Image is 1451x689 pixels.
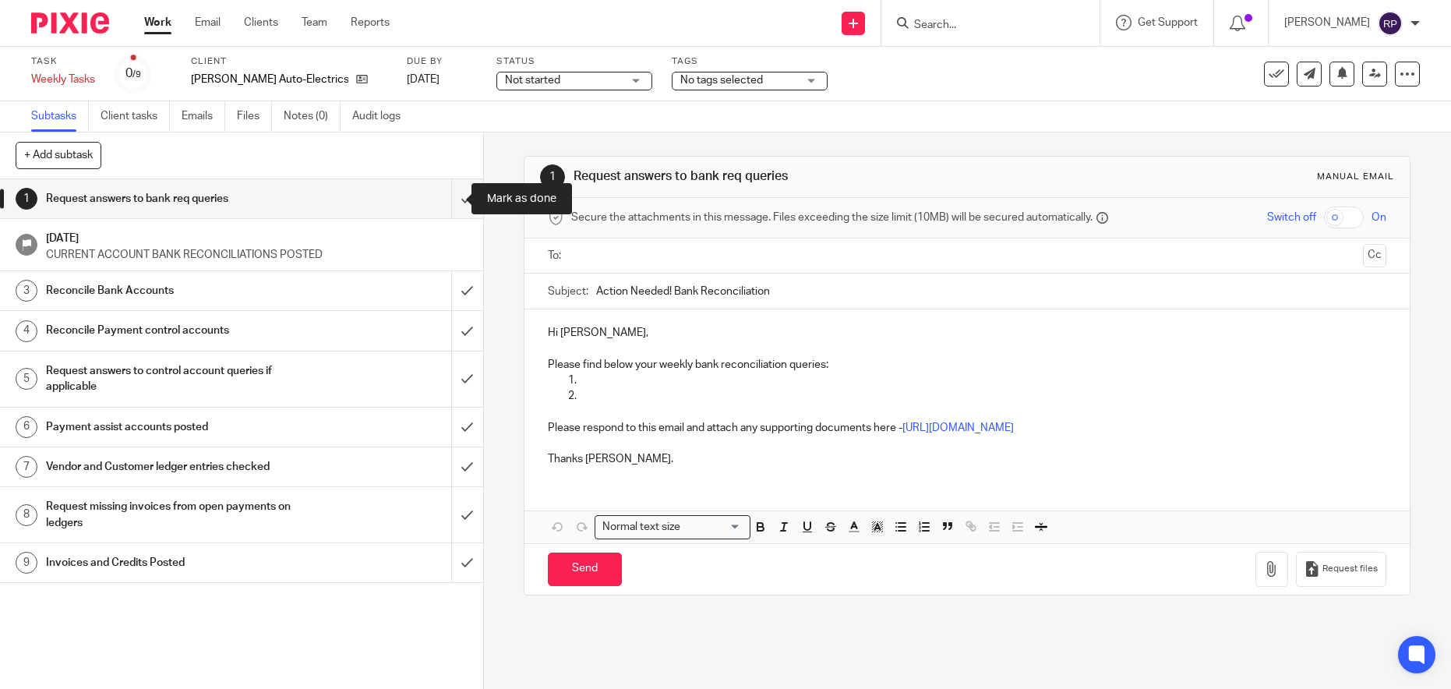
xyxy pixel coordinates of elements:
[144,15,171,30] a: Work
[1138,17,1198,28] span: Get Support
[244,15,278,30] a: Clients
[195,15,221,30] a: Email
[407,74,440,85] span: [DATE]
[548,325,1386,341] p: Hi [PERSON_NAME],
[352,101,412,132] a: Audit logs
[191,72,348,87] p: [PERSON_NAME] Auto-Electrics Ltd
[16,142,101,168] button: + Add subtask
[598,519,683,535] span: Normal text size
[548,357,1386,373] p: Please find below your weekly bank reconciliation queries:
[913,19,1053,33] input: Search
[46,187,305,210] h1: Request answers to bank req queries
[902,422,1014,433] a: [URL][DOMAIN_NAME]
[548,284,588,299] label: Subject:
[1267,210,1316,225] span: Switch off
[31,101,89,132] a: Subtasks
[1372,210,1386,225] span: On
[16,416,37,438] div: 6
[46,319,305,342] h1: Reconcile Payment control accounts
[16,368,37,390] div: 5
[46,227,468,246] h1: [DATE]
[16,456,37,478] div: 7
[31,72,95,87] div: Weekly Tasks
[548,248,565,263] label: To:
[125,65,141,83] div: 0
[548,553,622,586] input: Send
[672,55,828,68] label: Tags
[132,70,141,79] small: /9
[548,451,1386,467] p: Thanks [PERSON_NAME].
[16,504,37,526] div: 8
[407,55,477,68] label: Due by
[1296,552,1386,587] button: Request files
[16,188,37,210] div: 1
[46,551,305,574] h1: Invoices and Credits Posted
[496,55,652,68] label: Status
[46,415,305,439] h1: Payment assist accounts posted
[46,279,305,302] h1: Reconcile Bank Accounts
[46,455,305,479] h1: Vendor and Customer ledger entries checked
[1317,171,1394,183] div: Manual email
[302,15,327,30] a: Team
[351,15,390,30] a: Reports
[1363,244,1386,267] button: Cc
[16,320,37,342] div: 4
[571,210,1093,225] span: Secure the attachments in this message. Files exceeding the size limit (10MB) will be secured aut...
[191,55,387,68] label: Client
[182,101,225,132] a: Emails
[1322,563,1378,575] span: Request files
[46,359,305,399] h1: Request answers to control account queries if applicable
[284,101,341,132] a: Notes (0)
[46,247,468,263] p: CURRENT ACCOUNT BANK RECONCILIATIONS POSTED
[16,280,37,302] div: 3
[31,55,95,68] label: Task
[540,164,565,189] div: 1
[680,75,763,86] span: No tags selected
[31,12,109,34] img: Pixie
[1378,11,1403,36] img: svg%3E
[548,420,1386,436] p: Please respond to this email and attach any supporting documents here -
[16,552,37,574] div: 9
[237,101,272,132] a: Files
[46,495,305,535] h1: Request missing invoices from open payments on ledgers
[595,515,750,539] div: Search for option
[505,75,560,86] span: Not started
[574,168,1001,185] h1: Request answers to bank req queries
[685,519,741,535] input: Search for option
[1284,15,1370,30] p: [PERSON_NAME]
[101,101,170,132] a: Client tasks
